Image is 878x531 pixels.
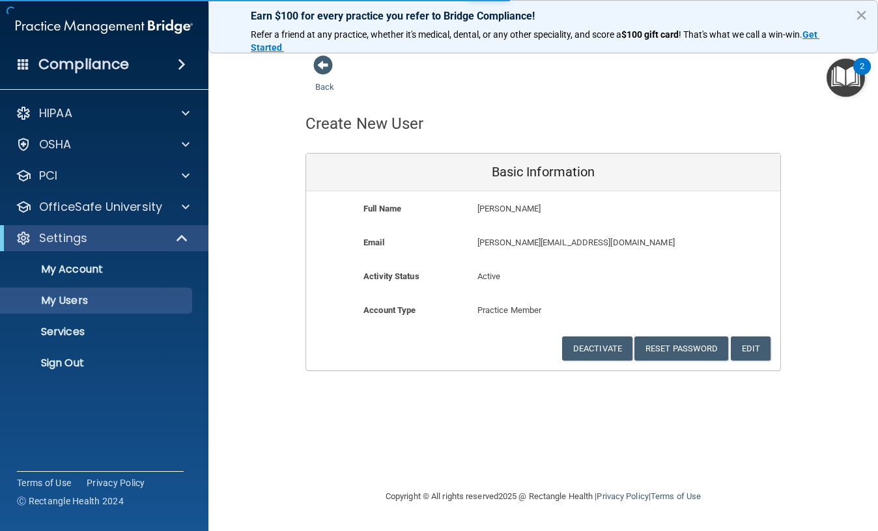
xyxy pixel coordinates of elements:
a: PCI [16,168,190,184]
p: Active [477,269,610,284]
img: PMB logo [16,14,193,40]
b: Account Type [363,305,416,315]
a: Settings [16,230,189,246]
p: Practice Member [477,303,610,318]
button: Open Resource Center, 2 new notifications [827,59,865,97]
p: Sign Out [8,357,186,370]
button: Close [855,5,868,25]
p: Settings [39,230,87,246]
h4: Create New User [305,115,424,132]
a: OfficeSafe University [16,199,190,215]
a: Privacy Policy [597,491,648,501]
p: Earn $100 for every practice you refer to Bridge Compliance! [251,10,836,22]
p: Services [8,325,186,338]
p: [PERSON_NAME][EMAIL_ADDRESS][DOMAIN_NAME] [477,235,685,251]
div: Copyright © All rights reserved 2025 @ Rectangle Health | | [305,476,781,517]
b: Activity Status [363,271,419,281]
button: Deactivate [562,336,632,361]
a: OSHA [16,137,190,152]
a: Back [315,66,334,92]
p: PCI [39,168,57,184]
div: 2 [860,66,864,83]
a: Privacy Policy [87,476,145,489]
div: Basic Information [306,154,780,191]
b: Full Name [363,204,401,213]
a: Terms of Use [17,476,71,489]
span: Ⓒ Rectangle Health 2024 [17,495,124,508]
p: HIPAA [39,105,72,121]
p: [PERSON_NAME] [477,201,685,217]
span: ! That's what we call a win-win. [679,29,802,40]
p: My Account [8,263,186,276]
b: Email [363,238,384,247]
p: OfficeSafe University [39,199,162,215]
a: HIPAA [16,105,190,121]
h4: Compliance [38,55,129,74]
span: Refer a friend at any practice, whether it's medical, dental, or any other speciality, and score a [251,29,621,40]
strong: $100 gift card [621,29,679,40]
button: Reset Password [634,336,728,361]
p: My Users [8,294,186,307]
a: Get Started [251,29,819,53]
button: Edit [731,336,771,361]
p: OSHA [39,137,72,152]
a: Terms of Use [651,491,701,501]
